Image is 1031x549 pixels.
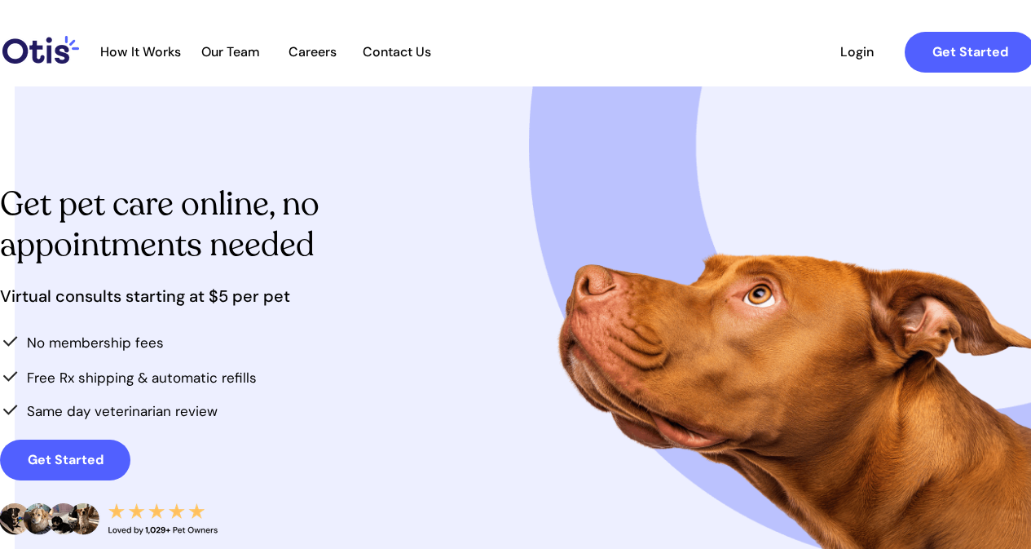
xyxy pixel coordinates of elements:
[819,32,894,73] a: Login
[819,44,894,60] span: Login
[92,44,189,60] a: How It Works
[27,402,218,420] span: Same day veterinarian review
[354,44,439,60] a: Contact Us
[27,369,257,387] span: Free Rx shipping & automatic refills
[272,44,352,60] a: Careers
[191,44,271,60] a: Our Team
[27,334,164,352] span: No membership fees
[932,43,1008,60] strong: Get Started
[28,451,104,468] strong: Get Started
